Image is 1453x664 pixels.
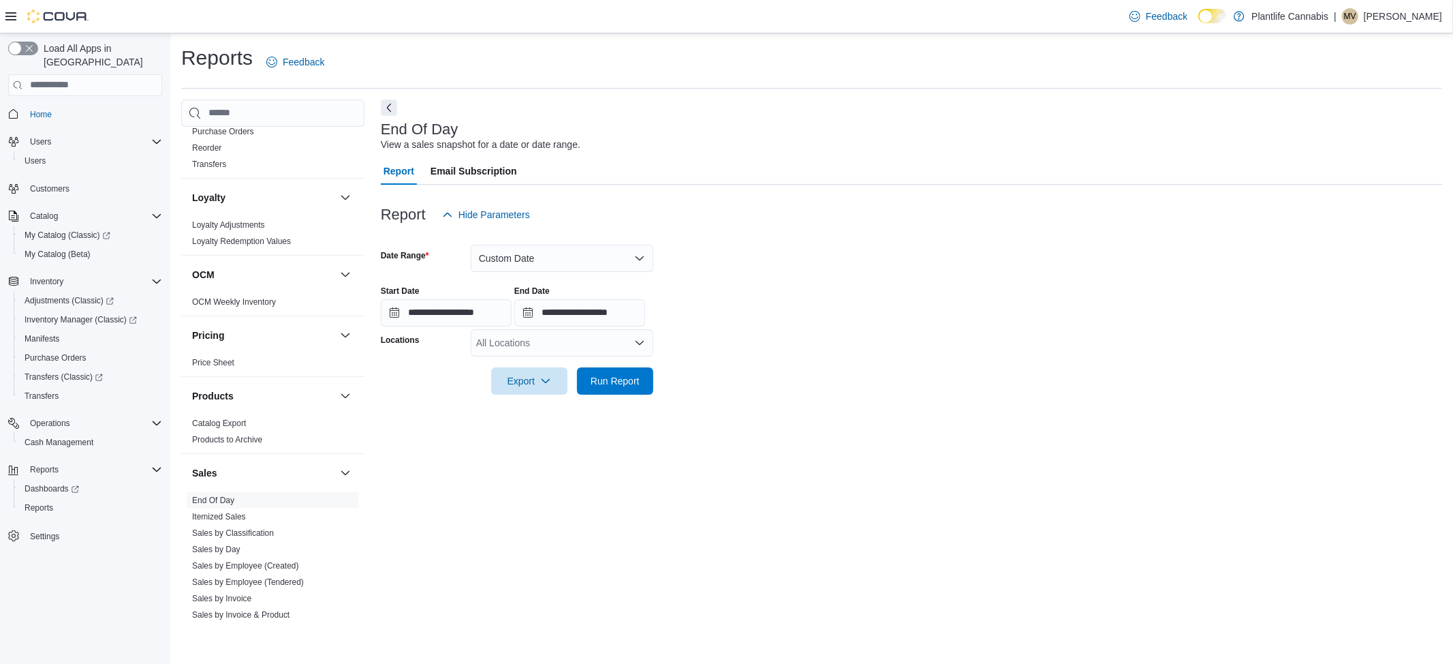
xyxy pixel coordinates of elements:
[19,350,162,366] span: Purchase Orders
[1342,8,1358,25] div: Michael Vincent
[19,312,162,328] span: Inventory Manager (Classic)
[3,526,168,545] button: Settings
[381,100,397,116] button: Next
[192,495,234,506] span: End Of Day
[192,610,290,620] a: Sales by Invoice & Product
[3,460,168,479] button: Reports
[192,389,334,403] button: Products
[30,109,52,120] span: Home
[192,418,246,429] span: Catalog Export
[192,594,251,603] a: Sales by Invoice
[192,357,234,368] span: Price Sheet
[499,367,559,395] span: Export
[27,10,89,23] img: Cova
[181,354,364,376] div: Pricing
[192,160,226,169] a: Transfers
[25,208,63,224] button: Catalog
[19,388,64,404] a: Transfers
[25,134,162,150] span: Users
[30,531,59,542] span: Settings
[25,273,69,290] button: Inventory
[1344,8,1356,25] span: MV
[514,286,550,297] label: End Date
[19,153,162,169] span: Users
[192,142,221,153] span: Reorder
[25,134,57,150] button: Users
[19,434,99,451] a: Cash Management
[491,367,567,395] button: Export
[3,104,168,124] button: Home
[3,272,168,291] button: Inventory
[19,153,51,169] a: Users
[25,483,79,494] span: Dashboards
[14,387,168,406] button: Transfers
[19,246,96,262] a: My Catalog (Beta)
[192,297,276,307] a: OCM Weekly Inventory
[192,329,224,342] h3: Pricing
[192,545,240,554] a: Sales by Day
[1198,9,1227,23] input: Dark Mode
[25,437,93,448] span: Cash Management
[283,55,324,69] span: Feedback
[192,268,215,282] h3: OCM
[3,414,168,433] button: Operations
[30,276,63,287] span: Inventory
[19,481,162,497] span: Dashboards
[14,348,168,367] button: Purchase Orders
[19,331,65,347] a: Manifests
[181,44,253,72] h1: Reports
[192,577,304,588] span: Sales by Employee (Tendered)
[192,577,304,587] a: Sales by Employee (Tendered)
[192,466,217,480] h3: Sales
[192,143,221,153] a: Reorder
[192,609,290,620] span: Sales by Invoice & Product
[19,227,116,243] a: My Catalog (Classic)
[19,369,108,385] a: Transfers (Classic)
[25,249,91,260] span: My Catalog (Beta)
[3,132,168,151] button: Users
[337,267,354,283] button: OCM
[25,314,137,325] span: Inventory Manager (Classic)
[25,528,65,545] a: Settings
[14,245,168,264] button: My Catalog (Beta)
[25,415,162,432] span: Operations
[14,310,168,329] a: Inventory Manager (Classic)
[1364,8,1442,25] p: [PERSON_NAME]
[381,286,420,297] label: Start Date
[337,388,354,404] button: Products
[192,528,274,539] span: Sales by Classification
[192,268,334,282] button: OCM
[25,502,53,513] span: Reports
[19,331,162,347] span: Manifests
[591,374,640,388] span: Run Report
[25,295,114,306] span: Adjustments (Classic)
[19,369,162,385] span: Transfers (Classic)
[192,220,265,230] span: Loyalty Adjustments
[19,481,84,497] a: Dashboards
[192,496,234,505] a: End Of Day
[25,180,162,197] span: Customers
[19,292,119,309] a: Adjustments (Classic)
[437,201,535,228] button: Hide Parameters
[19,246,162,262] span: My Catalog (Beta)
[19,500,59,516] a: Reports
[19,227,162,243] span: My Catalog (Classic)
[381,207,426,223] h3: Report
[381,250,429,261] label: Date Range
[14,367,168,387] a: Transfers (Classic)
[25,208,162,224] span: Catalog
[192,159,226,170] span: Transfers
[14,329,168,348] button: Manifests
[30,464,59,475] span: Reports
[19,500,162,516] span: Reports
[25,155,46,166] span: Users
[431,157,517,185] span: Email Subscription
[25,391,59,402] span: Transfers
[30,211,58,222] span: Catalog
[192,528,274,538] a: Sales by Classification
[192,191,334,205] button: Loyalty
[1146,10,1187,23] span: Feedback
[25,273,162,290] span: Inventory
[337,465,354,481] button: Sales
[14,498,168,517] button: Reports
